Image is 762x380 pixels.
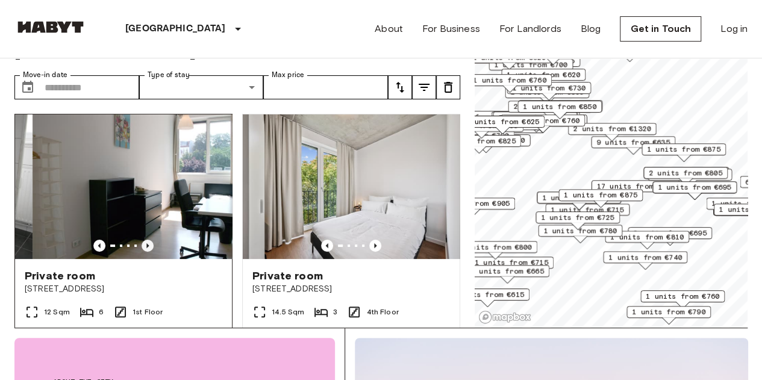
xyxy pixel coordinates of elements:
span: 1 units from €760 [473,75,546,86]
span: 1 units from €730 [512,83,586,93]
div: Map marker [592,180,680,199]
span: 12 Sqm [44,307,70,317]
a: Get in Touch [620,16,701,42]
span: 14.5 Sqm [272,307,304,317]
span: 1 units from €875 [564,190,637,201]
span: 3 units from €625 [466,116,539,127]
span: 2 units from €805 [649,167,722,178]
span: 2 units from €760 [506,115,579,126]
span: [STREET_ADDRESS] [252,283,450,295]
span: 1 units from €715 [551,204,624,215]
img: Marketing picture of unit DE-01-041-02M [33,114,249,259]
div: Map marker [643,167,728,185]
a: About [375,22,403,36]
div: Map marker [492,111,580,130]
img: Habyt [14,21,87,33]
span: 1 units from €875 [647,144,720,155]
span: 1 units from €620 [507,69,580,80]
span: 3 units from €655 [498,112,572,123]
div: Map marker [453,241,537,260]
p: [GEOGRAPHIC_DATA] [125,22,226,36]
div: Map marker [508,101,592,119]
button: Previous image [369,240,381,252]
span: 1 units from €850 [523,101,596,112]
a: For Landlords [499,22,561,36]
span: 2 units from €615 [451,289,524,300]
label: Type of stay [148,70,190,80]
span: 1 units from €665 [470,266,544,276]
div: Map marker [652,181,737,200]
span: 1 units from €825 [442,135,516,146]
button: tune [412,75,436,99]
span: 1 units from €835 [542,192,616,203]
span: 17 units from €720 [597,181,675,192]
button: Choose date [16,75,40,99]
div: Map marker [642,143,726,162]
div: Map marker [537,192,621,210]
div: Map marker [442,134,531,153]
span: 1 units from €695 [658,182,731,193]
span: 4th Floor [366,307,398,317]
button: Previous image [321,240,333,252]
canvas: Map [475,5,748,328]
span: [STREET_ADDRESS] [25,283,222,295]
button: Previous image [142,240,154,252]
span: Private room [25,269,95,283]
span: 1 units from €780 [543,225,617,236]
div: Map marker [431,111,519,129]
div: Map marker [517,101,602,119]
span: Private room [252,269,323,283]
span: 1 units from €790 [632,307,705,317]
a: For Business [422,22,480,36]
div: Map marker [467,51,551,70]
div: Map marker [568,123,657,142]
div: Map marker [538,225,622,243]
label: Max price [272,70,304,80]
div: Map marker [467,74,552,93]
span: 2 units from €1320 [573,123,651,134]
img: Marketing picture of unit DE-01-259-018-03Q [243,114,460,259]
div: Map marker [460,116,545,134]
div: Map marker [536,211,620,230]
div: Map marker [605,231,689,249]
div: Map marker [465,265,549,284]
a: Mapbox logo [478,310,531,324]
div: Map marker [603,251,687,270]
div: Map marker [501,114,585,133]
span: 1st Floor [133,307,163,317]
a: Previous imagePrevious imagePrivate room[STREET_ADDRESS]12 Sqm61st FloorMove-in from [DATE]€715Mo... [14,114,233,370]
div: Map marker [493,111,577,130]
div: Map marker [640,290,725,309]
button: Previous image [93,240,105,252]
span: 1 units from €810 [610,231,684,242]
span: 1 units from €760 [646,291,719,302]
div: Map marker [445,288,529,307]
div: Map marker [505,86,589,105]
a: Blog [581,22,601,36]
div: Map marker [628,227,712,246]
span: 1 units from €715 [475,257,548,268]
a: Log in [720,22,748,36]
span: 3 [333,307,337,317]
div: Map marker [558,189,643,208]
button: tune [436,75,460,99]
label: Move-in date [23,70,67,80]
div: Map marker [437,135,521,154]
span: 2 units from €695 [633,228,707,238]
a: Marketing picture of unit DE-01-259-018-03QPrevious imagePrevious imagePrivate room[STREET_ADDRES... [242,114,460,370]
span: 21 units from €655 [436,111,514,122]
div: Map marker [591,136,675,155]
div: Map marker [626,306,711,325]
span: 1 units from €725 [541,212,614,223]
span: 1 units from €740 [608,252,682,263]
span: 9 units from €635 [596,137,670,148]
span: 2 units from €655 [513,101,587,112]
span: 6 [99,307,104,317]
span: 1 units from €905 [436,198,510,209]
button: tune [388,75,412,99]
div: Map marker [501,69,586,87]
span: 1 units from €1200 [448,135,525,146]
span: 1 units from €800 [458,241,532,252]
